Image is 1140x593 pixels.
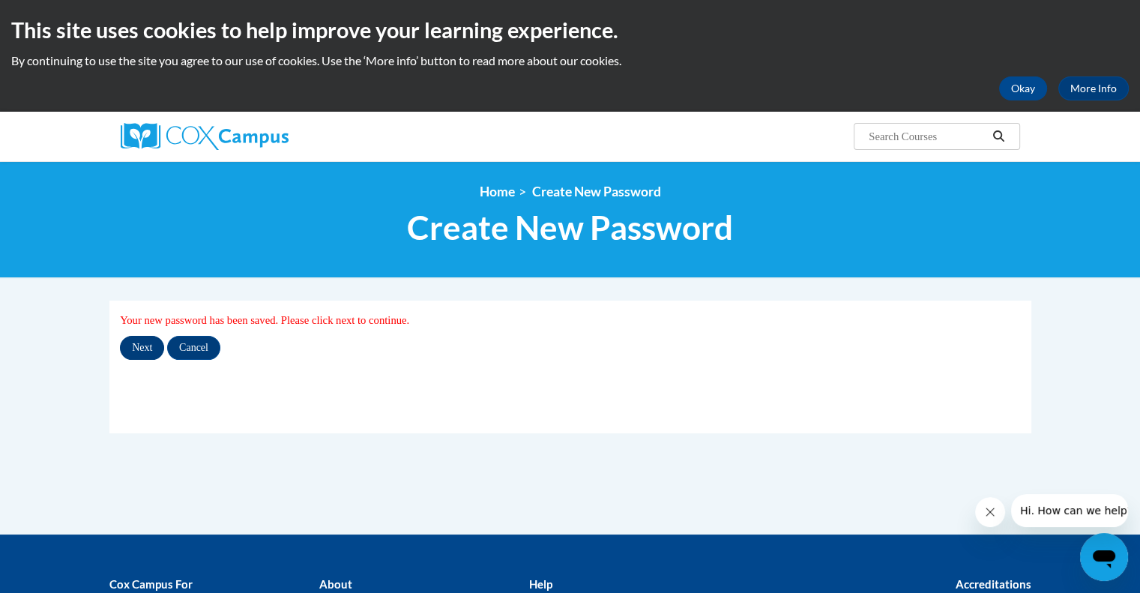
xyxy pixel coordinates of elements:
iframe: Close message [975,497,1005,527]
span: Your new password has been saved. Please click next to continue. [120,314,409,326]
span: Create New Password [532,184,661,199]
button: Okay [999,76,1047,100]
b: Cox Campus For [109,577,193,591]
button: Search [987,127,1010,145]
span: Create New Password [407,208,733,247]
img: Cox Campus [121,123,289,150]
b: Accreditations [956,577,1031,591]
iframe: Message from company [1011,494,1128,527]
input: Search Courses [867,127,987,145]
h2: This site uses cookies to help improve your learning experience. [11,15,1129,45]
input: Cancel [167,336,220,360]
b: Help [528,577,552,591]
a: More Info [1058,76,1129,100]
input: Next [120,336,164,360]
a: Cox Campus [121,123,405,150]
b: About [319,577,352,591]
span: Hi. How can we help? [9,10,121,22]
a: Home [480,184,515,199]
p: By continuing to use the site you agree to our use of cookies. Use the ‘More info’ button to read... [11,52,1129,69]
iframe: Button to launch messaging window [1080,533,1128,581]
